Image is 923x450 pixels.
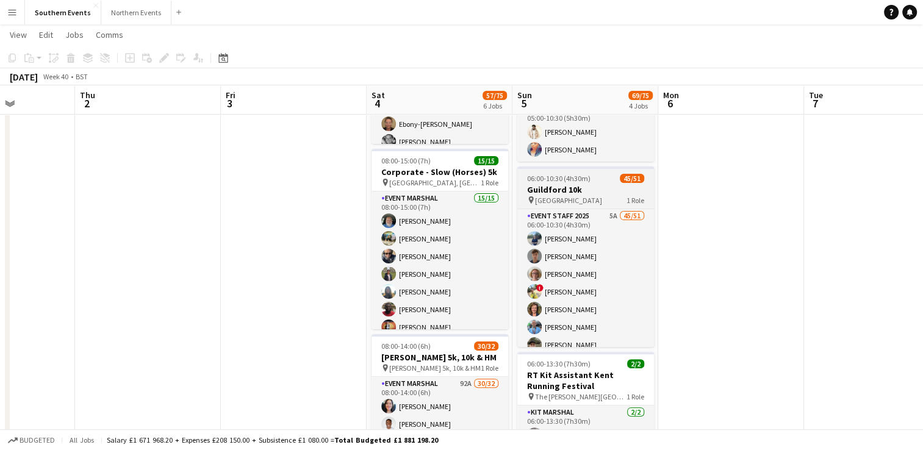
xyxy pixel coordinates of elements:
[10,29,27,40] span: View
[224,96,235,110] span: 3
[661,96,679,110] span: 6
[663,90,679,101] span: Mon
[527,174,591,183] span: 06:00-10:30 (4h30m)
[515,96,532,110] span: 5
[10,71,38,83] div: [DATE]
[76,72,88,81] div: BST
[628,91,653,100] span: 69/75
[25,1,101,24] button: Southern Events
[517,90,532,101] span: Sun
[629,101,652,110] div: 4 Jobs
[517,370,654,391] h3: RT Kit Assistant Kent Running Festival
[372,352,508,363] h3: [PERSON_NAME] 5k, 10k & HM
[535,196,602,205] span: [GEOGRAPHIC_DATA]
[60,27,88,43] a: Jobs
[627,359,644,368] span: 2/2
[474,156,498,165] span: 15/15
[5,27,32,43] a: View
[517,166,654,347] app-job-card: 06:00-10:30 (4h30m)45/51Guildford 10k [GEOGRAPHIC_DATA]1 RoleEvent Staff 20255A45/5106:00-10:30 (...
[80,90,95,101] span: Thu
[372,90,385,101] span: Sat
[517,184,654,195] h3: Guildford 10k
[620,174,644,183] span: 45/51
[372,149,508,329] app-job-card: 08:00-15:00 (7h)15/15Corporate - Slow (Horses) 5k [GEOGRAPHIC_DATA], [GEOGRAPHIC_DATA]1 RoleEvent...
[627,196,644,205] span: 1 Role
[67,435,96,445] span: All jobs
[40,72,71,81] span: Week 40
[535,392,627,401] span: The [PERSON_NAME][GEOGRAPHIC_DATA]
[807,96,823,110] span: 7
[6,434,57,447] button: Budgeted
[381,341,431,351] span: 08:00-14:00 (6h)
[91,27,128,43] a: Comms
[370,96,385,110] span: 4
[39,29,53,40] span: Edit
[96,29,123,40] span: Comms
[481,178,498,187] span: 1 Role
[474,341,498,351] span: 30/32
[226,90,235,101] span: Fri
[381,156,431,165] span: 08:00-15:00 (7h)
[527,359,591,368] span: 06:00-13:30 (7h30m)
[65,29,84,40] span: Jobs
[536,284,544,291] span: !
[517,102,654,162] app-card-role: Kit Marshal2/205:00-10:30 (5h30m)[PERSON_NAME][PERSON_NAME]
[483,91,507,100] span: 57/75
[20,436,55,445] span: Budgeted
[809,90,823,101] span: Tue
[481,363,498,373] span: 1 Role
[334,435,438,445] span: Total Budgeted £1 881 198.20
[372,166,508,177] h3: Corporate - Slow (Horses) 5k
[389,178,481,187] span: [GEOGRAPHIC_DATA], [GEOGRAPHIC_DATA]
[34,27,58,43] a: Edit
[107,435,438,445] div: Salary £1 671 968.20 + Expenses £208 150.00 + Subsistence £1 080.00 =
[483,101,506,110] div: 6 Jobs
[389,363,481,373] span: [PERSON_NAME] 5k, 10k & HM
[78,96,95,110] span: 2
[101,1,171,24] button: Northern Events
[627,392,644,401] span: 1 Role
